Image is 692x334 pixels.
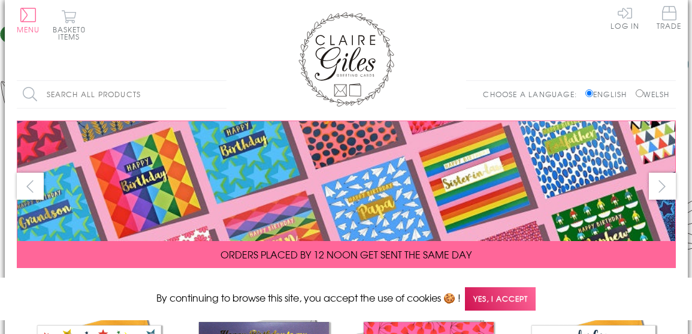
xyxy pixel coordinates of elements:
[17,277,676,296] div: Carousel Pagination
[17,81,226,108] input: Search all products
[611,6,639,29] a: Log In
[636,89,670,100] label: Welsh
[53,10,86,40] button: Basket0 items
[585,89,593,97] input: English
[220,247,472,261] span: ORDERS PLACED BY 12 NOON GET SENT THE SAME DAY
[298,12,394,107] img: Claire Giles Greetings Cards
[649,173,676,200] button: next
[465,287,536,311] span: Yes, I accept
[214,81,226,108] input: Search
[657,6,682,32] a: Trade
[17,24,40,35] span: Menu
[636,89,643,97] input: Welsh
[657,6,682,29] span: Trade
[17,8,40,33] button: Menu
[17,173,44,200] button: prev
[483,89,583,100] p: Choose a language:
[585,89,633,100] label: English
[58,24,86,42] span: 0 items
